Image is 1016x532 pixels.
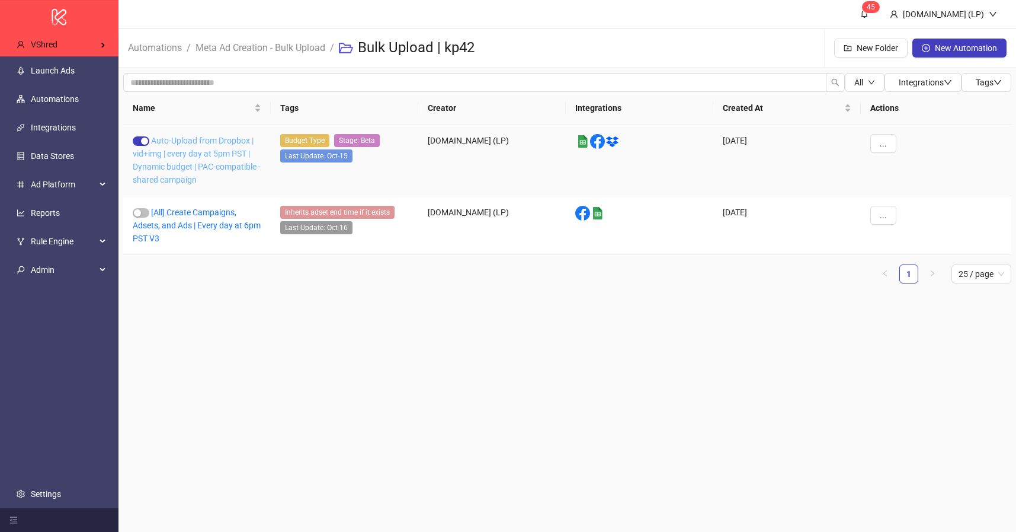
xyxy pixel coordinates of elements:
sup: 45 [862,1,880,13]
a: Launch Ads [31,66,75,75]
button: New Folder [834,39,908,58]
span: 4 [867,3,871,11]
span: Stage: Beta [334,134,380,147]
span: Integrations [899,78,952,87]
span: New Folder [857,43,898,53]
span: Created At [723,101,842,114]
span: ... [880,211,887,220]
button: ... [870,134,896,153]
span: menu-fold [9,516,18,524]
a: Automations [31,94,79,104]
span: Last Update: Oct-15 [280,149,352,163]
span: Last Update: Oct-16 [280,221,352,234]
span: Rule Engine [31,230,96,253]
button: Tagsdown [961,73,1011,92]
span: right [929,270,936,277]
button: Integrationsdown [884,73,961,92]
div: [DOMAIN_NAME] (LP) [418,125,566,196]
li: / [330,29,334,67]
th: Name [123,92,271,125]
button: ... [870,206,896,225]
span: down [989,10,997,18]
a: Auto-Upload from Dropbox | vid+img | every day at 5pm PST | Dynamic budget | PAC-compatible - sha... [133,136,261,184]
span: folder-open [339,41,353,55]
span: All [854,78,863,87]
span: 5 [871,3,875,11]
div: [DOMAIN_NAME] (LP) [418,196,566,255]
a: [All] Create Campaigns, Adsets, and Ads | Every day at 6pm PST V3 [133,208,261,243]
a: Settings [31,489,61,499]
span: user [17,40,25,49]
span: search [831,78,839,87]
th: Creator [418,92,566,125]
button: left [876,265,895,283]
h3: Bulk Upload | kp42 [358,39,475,58]
span: bell [860,9,868,18]
span: Inherits adset end time if it exists [280,206,395,219]
div: [DATE] [713,125,861,196]
th: Created At [713,92,861,125]
a: 1 [900,265,918,283]
li: / [187,29,191,67]
span: fork [17,237,25,246]
th: Actions [861,92,1011,125]
span: plus-circle [922,44,930,52]
span: number [17,180,25,189]
span: ... [880,139,887,148]
span: Tags [976,78,1002,87]
span: Name [133,101,252,114]
li: 1 [899,265,918,283]
a: Meta Ad Creation - Bulk Upload [193,40,328,53]
div: [DATE] [713,196,861,255]
button: New Automation [912,39,1007,58]
a: Integrations [31,123,76,132]
span: Admin [31,258,96,282]
span: left [882,270,889,277]
div: [DOMAIN_NAME] (LP) [898,8,989,21]
li: Next Page [923,265,942,283]
span: folder-add [844,44,852,52]
span: VShred [31,40,57,49]
a: Automations [126,40,184,53]
div: Page Size [951,265,1011,283]
th: Tags [271,92,418,125]
span: down [944,78,952,87]
a: Data Stores [31,151,74,161]
span: user [890,10,898,18]
a: Reports [31,208,60,218]
span: key [17,266,25,274]
button: right [923,265,942,283]
span: down [868,79,875,86]
span: New Automation [935,43,997,53]
span: Budget Type [280,134,329,147]
th: Integrations [566,92,713,125]
span: 25 / page [959,265,1004,283]
button: Alldown [845,73,884,92]
li: Previous Page [876,265,895,283]
span: down [993,78,1002,87]
span: Ad Platform [31,173,96,196]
